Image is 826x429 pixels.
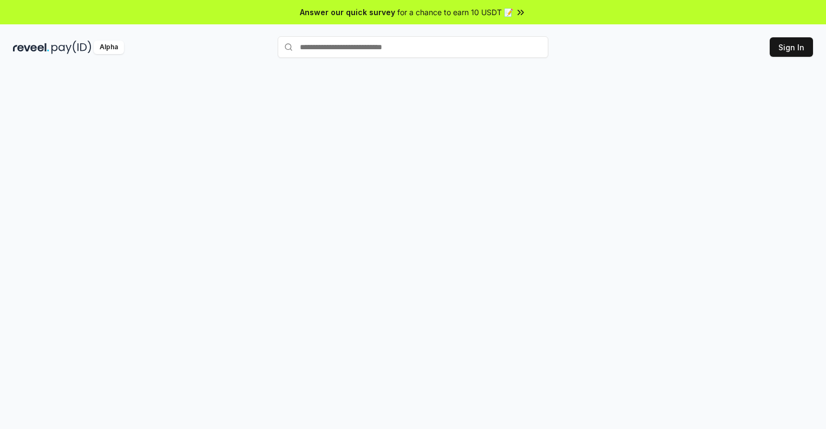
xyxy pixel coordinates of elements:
[770,37,813,57] button: Sign In
[397,6,513,18] span: for a chance to earn 10 USDT 📝
[300,6,395,18] span: Answer our quick survey
[94,41,124,54] div: Alpha
[13,41,49,54] img: reveel_dark
[51,41,91,54] img: pay_id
